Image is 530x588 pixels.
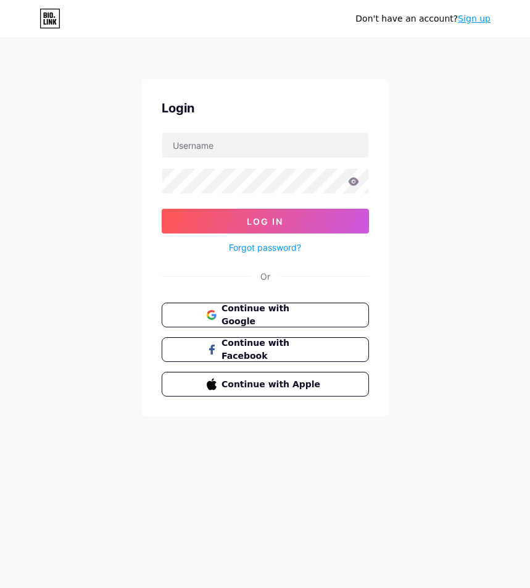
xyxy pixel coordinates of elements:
[222,302,323,328] span: Continue with Google
[458,14,491,23] a: Sign up
[355,12,491,25] div: Don't have an account?
[247,216,283,227] span: Log In
[162,337,369,362] button: Continue with Facebook
[162,303,369,327] button: Continue with Google
[222,337,323,363] span: Continue with Facebook
[229,241,301,254] a: Forgot password?
[162,209,369,233] button: Log In
[162,99,369,117] div: Login
[162,372,369,397] button: Continue with Apple
[222,378,323,391] span: Continue with Apple
[260,270,270,283] div: Or
[162,133,368,157] input: Username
